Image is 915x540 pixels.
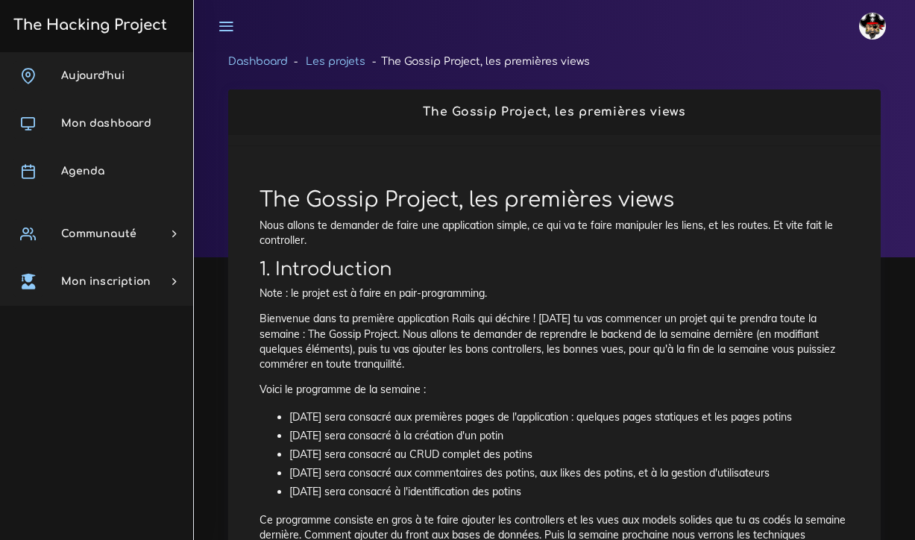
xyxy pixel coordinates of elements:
[260,382,849,397] p: Voici le programme de la semaine :
[306,56,365,67] a: Les projets
[260,311,849,371] p: Bienvenue dans ta première application Rails qui déchire ! [DATE] tu vas commencer un projet qui ...
[859,13,886,40] img: avatar
[228,56,288,67] a: Dashboard
[244,105,865,119] h2: The Gossip Project, les premières views
[365,52,589,71] li: The Gossip Project, les premières views
[260,218,849,248] p: Nous allons te demander de faire une application simple, ce qui va te faire manipuler les liens, ...
[61,118,151,129] span: Mon dashboard
[260,188,849,213] h1: The Gossip Project, les premières views
[289,408,849,427] li: [DATE] sera consacré aux premières pages de l'application : quelques pages statiques et les pages...
[289,464,849,483] li: [DATE] sera consacré aux commentaires des potins, aux likes des potins, et à la gestion d'utilisa...
[61,166,104,177] span: Agenda
[260,259,849,280] h2: 1. Introduction
[61,276,151,287] span: Mon inscription
[61,228,136,239] span: Communauté
[61,70,125,81] span: Aujourd'hui
[260,286,849,301] p: Note : le projet est à faire en pair-programming.
[289,445,849,464] li: [DATE] sera consacré au CRUD complet des potins
[9,17,167,34] h3: The Hacking Project
[289,483,849,501] li: [DATE] sera consacré à l'identification des potins
[289,427,849,445] li: [DATE] sera consacré à la création d'un potin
